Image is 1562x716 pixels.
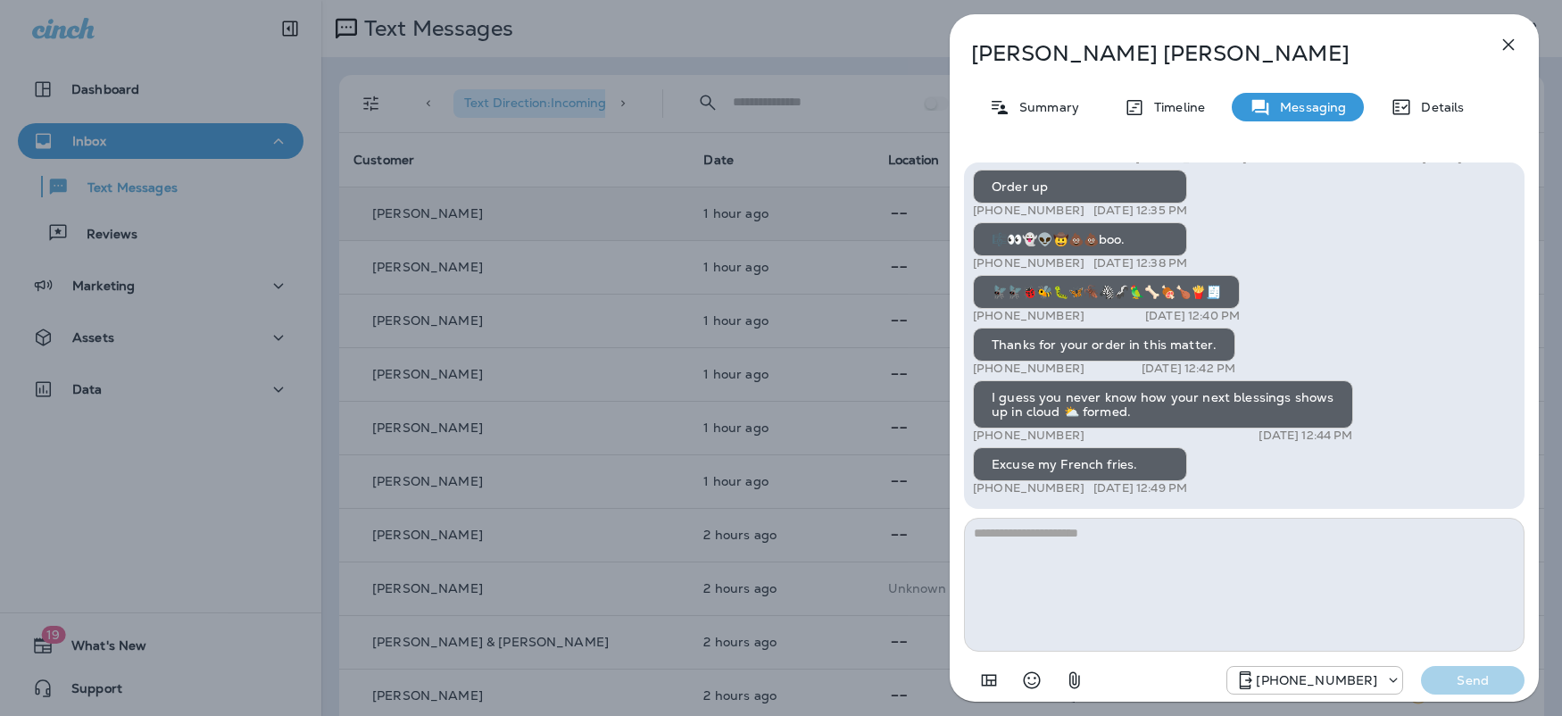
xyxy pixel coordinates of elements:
button: Select an emoji [1014,662,1050,698]
div: Thanks for your order in this matter. [973,328,1235,362]
div: 🪰🪰🐞🐝🐛🦋🪳🦓🦨🦜🦴🍖🍗🍟🧾 [973,275,1240,309]
p: [PHONE_NUMBER] [973,256,1084,271]
p: [PHONE_NUMBER] [973,309,1084,323]
button: Add in a premade template [971,662,1007,698]
p: Summary [1010,100,1079,114]
p: [PHONE_NUMBER] [973,362,1084,376]
p: [PHONE_NUMBER] [973,481,1084,495]
div: Excuse my French fries. [973,447,1187,481]
p: [DATE] 12:40 PM [1145,309,1240,323]
p: Timeline [1145,100,1205,114]
p: [DATE] 12:42 PM [1142,362,1235,376]
p: Messaging [1271,100,1346,114]
p: [DATE] 12:38 PM [1093,256,1187,271]
div: Order up [973,170,1187,204]
p: [DATE] 12:44 PM [1259,429,1352,443]
div: I guess you never know how your next blessings shows up in cloud ⛅️ formed. [973,380,1353,429]
p: [DATE] 12:49 PM [1093,481,1187,495]
p: [PHONE_NUMBER] [1256,673,1377,687]
p: [PHONE_NUMBER] [973,429,1084,443]
p: [PHONE_NUMBER] [973,204,1084,218]
p: [DATE] 12:35 PM [1093,204,1187,218]
p: Details [1412,100,1464,114]
p: [PERSON_NAME] [PERSON_NAME] [971,41,1458,66]
div: 🎼👀👻👽🤠💩💩boo. [973,222,1187,256]
div: +1 (480) 999-9869 [1227,670,1402,691]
